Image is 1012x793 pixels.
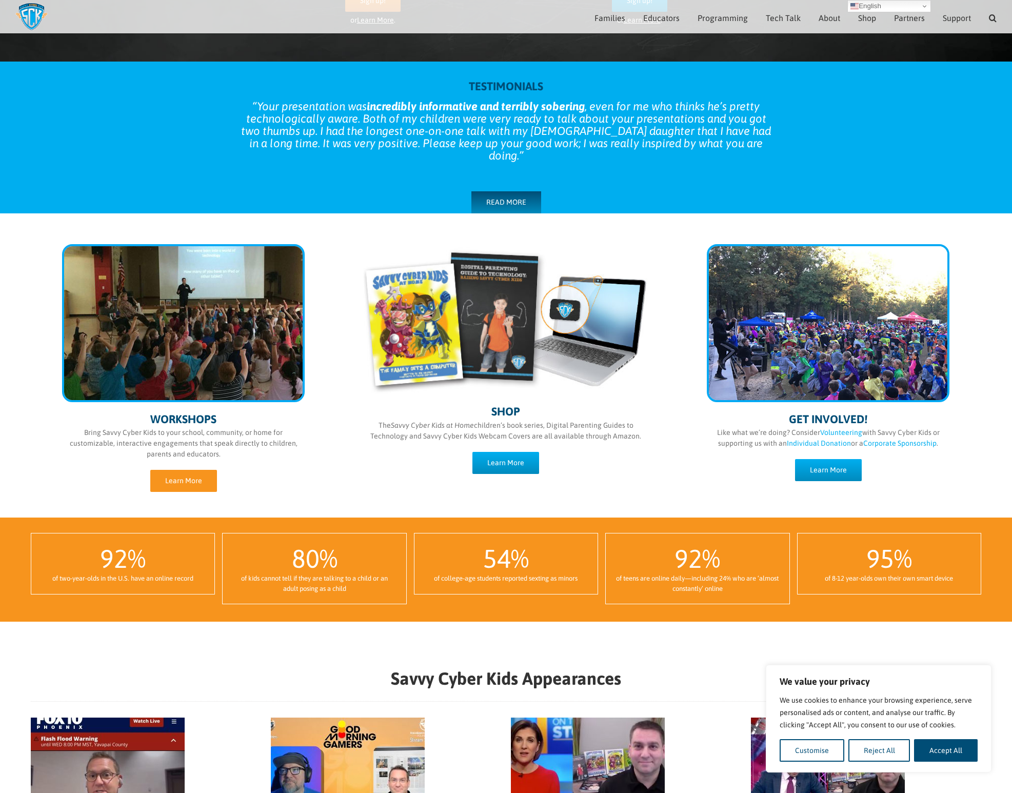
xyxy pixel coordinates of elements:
[780,676,978,688] p: We value your privacy
[364,247,649,395] img: shop-sm
[594,14,625,22] span: Families
[469,80,543,93] strong: TESTIMONIALS
[850,2,859,10] img: en
[616,573,779,593] div: of teens are online daily—including 24% who are ‘almost constantly’ online
[320,544,338,573] span: %
[165,477,202,485] span: Learn More
[491,405,520,418] span: SHOP
[702,544,720,573] span: %
[780,694,978,731] p: We use cookies to enhance your browsing experience, serve personalised ads or content, and analys...
[706,427,950,449] p: Like what we’re doing? Consider with Savvy Cyber Kids or supporting us with an or a .
[487,459,524,467] span: Learn More
[391,668,621,688] strong: Savvy Cyber Kids Appearances
[766,14,801,22] span: Tech Talk
[367,100,585,113] strong: incredibly informative and terribly sobering
[914,739,978,762] button: Accept All
[42,573,204,584] div: of two-year-olds in the U.S. have an online record
[391,421,474,429] i: Savvy Cyber Kids at Home
[674,544,702,573] span: 92
[820,428,862,437] a: Volunteering
[100,544,128,573] span: 92
[128,544,146,573] span: %
[709,246,947,400] img: get-involved-sm
[150,470,217,492] a: Learn More
[894,544,912,573] span: %
[483,544,511,573] span: 54
[64,246,303,400] img: programming-sm
[233,573,395,593] div: of kids cannot tell if they are talking to a child or an adult posing as a child
[810,466,847,474] span: Learn More
[787,439,851,447] a: Individual Donation
[471,191,541,213] a: READ MORE
[292,544,320,573] span: 80
[150,412,216,426] span: WORKSHOPS
[780,739,844,762] button: Customise
[894,14,925,22] span: Partners
[364,420,649,442] p: The children’s book series, Digital Parenting Guides to Technology and Savvy Cyber Kids Webcam Co...
[15,3,48,31] img: Savvy Cyber Kids Logo
[808,573,970,584] div: of 8-12 year-olds own their own smart device
[863,439,937,447] a: Corporate Sponsorship
[795,459,862,481] a: Learn More
[240,100,773,162] blockquote: Your presentation was , even for me who thinks he’s pretty technologically aware. Both of my chil...
[789,412,867,426] span: GET INVOLVED!
[472,452,539,474] a: Learn More
[425,573,587,584] div: of college-age students reported sexting as minors
[62,427,306,460] p: Bring Savvy Cyber Kids to your school, community, or home for customizable, interactive engagemen...
[943,14,971,22] span: Support
[819,14,840,22] span: About
[858,14,876,22] span: Shop
[848,739,910,762] button: Reject All
[486,198,526,207] span: READ MORE
[698,14,748,22] span: Programming
[511,544,529,573] span: %
[643,14,680,22] span: Educators
[866,544,894,573] span: 95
